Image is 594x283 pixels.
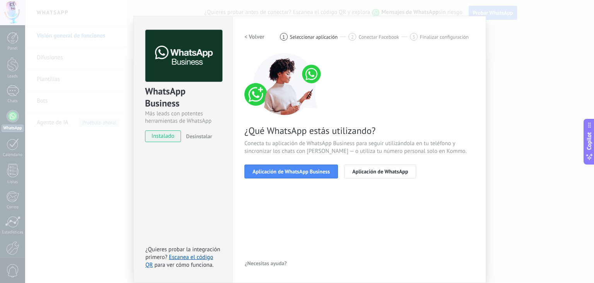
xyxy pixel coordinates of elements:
a: Escanea el código QR [145,254,213,269]
button: Desinstalar [183,130,212,142]
span: Conectar Facebook [358,34,399,40]
div: Más leads con potentes herramientas de WhatsApp [145,110,221,125]
span: Finalizar configuración [420,34,469,40]
span: Copilot [585,132,593,150]
span: Aplicación de WhatsApp [352,169,408,174]
h2: < Volver [244,33,265,41]
span: ¿Quieres probar la integración primero? [145,246,220,261]
span: ¿Necesitas ayuda? [245,261,287,266]
span: Seleccionar aplicación [290,34,338,40]
img: logo_main.png [145,30,222,82]
span: ¿Qué WhatsApp estás utilizando? [244,125,474,137]
span: Aplicación de WhatsApp Business [253,169,330,174]
button: < Volver [244,30,265,44]
span: Desinstalar [186,133,212,140]
span: 1 [282,34,285,40]
button: ¿Necesitas ayuda? [244,257,287,269]
div: WhatsApp Business [145,85,221,110]
span: instalado [145,130,181,142]
button: Aplicación de WhatsApp [344,165,416,178]
span: 3 [412,34,415,40]
span: para ver cómo funciona. [154,261,213,269]
img: connect number [244,53,326,115]
span: 2 [351,34,354,40]
span: Conecta tu aplicación de WhatsApp Business para seguir utilizándola en tu teléfono y sincronizar ... [244,140,474,155]
button: Aplicación de WhatsApp Business [244,165,338,178]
